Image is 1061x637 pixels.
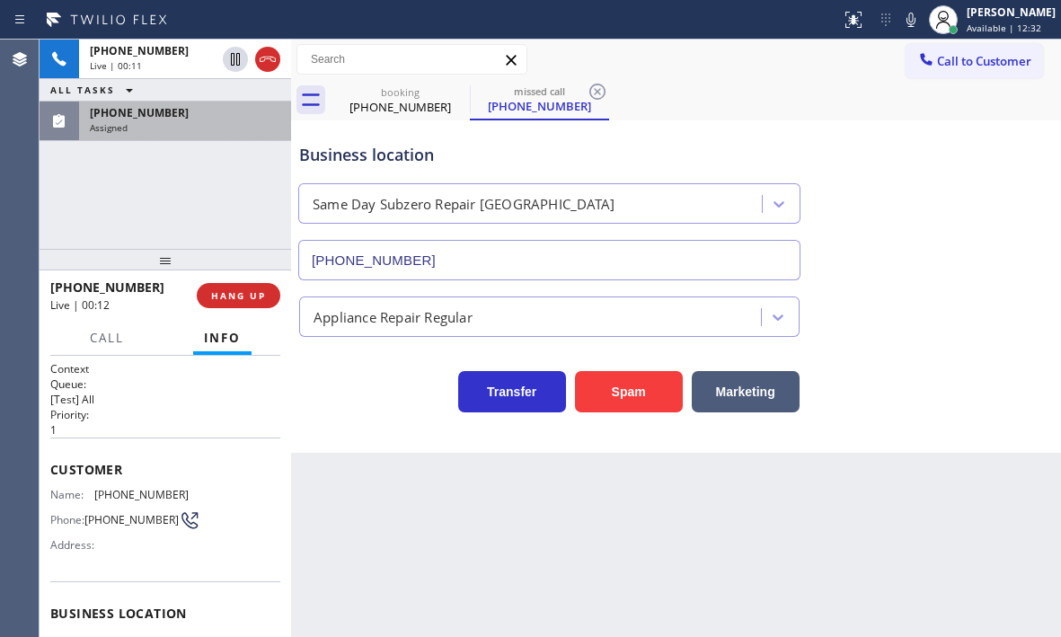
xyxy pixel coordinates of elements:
span: [PHONE_NUMBER] [50,279,164,296]
span: Address: [50,538,98,552]
span: Live | 00:12 [50,297,110,313]
p: [Test] All [50,392,280,407]
button: HANG UP [197,283,280,308]
input: Phone Number [298,240,800,280]
button: Marketing [692,371,800,412]
button: Call [79,321,135,356]
span: Assigned [90,121,128,134]
div: [PHONE_NUMBER] [332,99,468,115]
h2: Priority: [50,407,280,422]
h1: Context [50,361,280,376]
button: Info [193,321,252,356]
span: Call to Customer [937,53,1031,69]
button: Spam [575,371,683,412]
div: Appliance Repair Regular [314,306,473,327]
div: Same Day Subzero Repair [GEOGRAPHIC_DATA] [313,194,614,215]
p: 1 [50,422,280,438]
span: [PHONE_NUMBER] [90,105,189,120]
span: Name: [50,488,94,501]
span: Customer [50,461,280,478]
div: [PERSON_NAME] [967,4,1056,20]
span: HANG UP [211,289,266,302]
div: [PHONE_NUMBER] [472,98,607,114]
span: [PHONE_NUMBER] [90,43,189,58]
span: Available | 12:32 [967,22,1041,34]
span: Info [204,330,241,346]
span: [PHONE_NUMBER] [94,488,189,501]
div: booking [332,85,468,99]
div: missed call [472,84,607,98]
div: (646) 265-1740 [472,80,607,119]
span: Business location [50,605,280,622]
button: Mute [898,7,924,32]
span: Call [90,330,124,346]
span: [PHONE_NUMBER] [84,513,179,526]
button: Transfer [458,371,566,412]
button: Hang up [255,47,280,72]
div: (650) 888-5959 [332,80,468,120]
h2: Queue: [50,376,280,392]
span: Phone: [50,513,84,526]
span: Live | 00:11 [90,59,142,72]
button: Call to Customer [906,44,1043,78]
button: Hold Customer [223,47,248,72]
div: Business location [299,143,800,167]
span: ALL TASKS [50,84,115,96]
input: Search [297,45,526,74]
button: ALL TASKS [40,79,151,101]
